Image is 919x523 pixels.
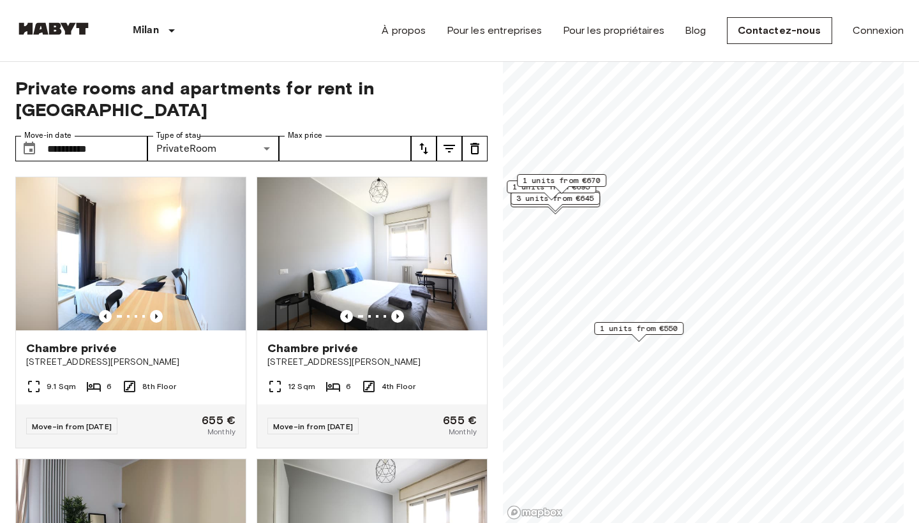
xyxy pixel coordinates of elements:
div: Map marker [507,180,596,200]
a: Contactez-nous [727,17,832,44]
a: Mapbox logo [507,505,563,520]
span: Monthly [449,426,477,438]
span: 4th Floor [382,381,415,392]
span: 1 units from €670 [523,175,601,186]
div: Map marker [594,322,684,342]
label: Max price [288,130,322,141]
button: tune [411,136,437,161]
span: [STREET_ADDRESS][PERSON_NAME] [267,356,477,369]
span: Private rooms and apartments for rent in [GEOGRAPHIC_DATA] [15,77,488,121]
span: Monthly [207,426,235,438]
button: Previous image [391,310,404,323]
label: Move-in date [24,130,71,141]
img: Habyt [15,22,92,35]
button: Previous image [340,310,353,323]
div: Map marker [511,192,600,212]
span: 1 units from €550 [600,323,678,334]
span: Move-in from [DATE] [32,422,112,431]
a: À propos [382,23,426,38]
label: Type of stay [156,130,201,141]
span: 1 units from €695 [512,181,590,193]
button: tune [462,136,488,161]
button: tune [437,136,462,161]
img: Marketing picture of unit IT-14-111-001-005 [257,177,487,330]
span: 12 Sqm [288,381,315,392]
div: PrivateRoom [147,136,280,161]
a: Marketing picture of unit IT-14-111-001-005Previous imagePrevious imageChambre privée[STREET_ADDR... [257,177,488,448]
div: Map marker [517,174,606,194]
span: Move-in from [DATE] [273,422,353,431]
a: Pour les propriétaires [563,23,664,38]
span: 6 [346,381,351,392]
span: 655 € [443,415,477,426]
a: Blog [685,23,706,38]
span: 655 € [202,415,235,426]
span: Chambre privée [267,341,358,356]
a: Connexion [853,23,904,38]
a: Pour les entreprises [447,23,542,38]
p: Milan [133,23,159,38]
